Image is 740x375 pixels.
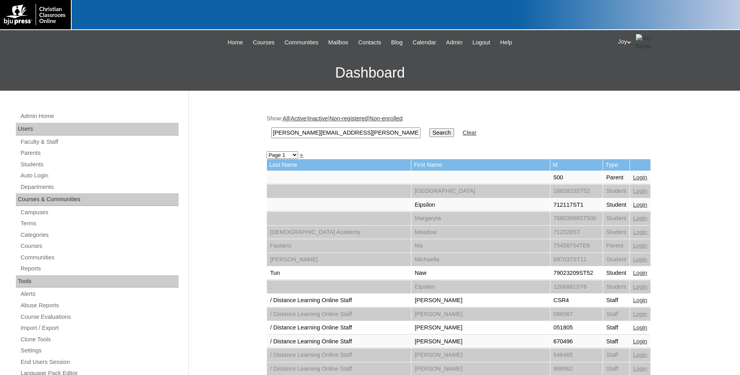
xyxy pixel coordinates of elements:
[550,253,603,266] td: 697037ST11
[603,185,630,198] td: Student
[550,159,603,171] td: Id
[500,38,512,47] span: Help
[358,38,381,47] span: Contacts
[411,308,550,321] td: [PERSON_NAME]
[633,338,647,345] a: Login
[20,335,179,345] a: Clone Tools
[20,207,179,217] a: Campuses
[20,111,179,121] a: Admin Home
[267,321,411,335] td: / Distance Learning Online Staff
[550,294,603,307] td: CSR4
[20,160,179,169] a: Students
[633,215,647,221] a: Login
[228,38,243,47] span: Home
[633,202,647,208] a: Login
[550,226,603,239] td: 712328ST
[633,352,647,358] a: Login
[411,294,550,307] td: [PERSON_NAME]
[253,38,275,47] span: Courses
[603,294,630,307] td: Staff
[463,129,477,136] a: Clear
[550,280,603,294] td: 1206881ST8
[442,38,467,47] a: Admin
[411,266,550,280] td: Naw
[468,38,494,47] a: Logout
[496,38,516,47] a: Help
[409,38,440,47] a: Calendar
[633,188,647,194] a: Login
[603,308,630,321] td: Staff
[266,114,658,143] div: Show: | | | |
[633,297,647,303] a: Login
[20,137,179,147] a: Faculty & Staff
[387,38,407,47] a: Blog
[633,229,647,235] a: Login
[411,321,550,335] td: [PERSON_NAME]
[411,185,550,198] td: [GEOGRAPHIC_DATA]
[550,335,603,348] td: 670496
[283,115,289,122] a: All
[224,38,247,47] a: Home
[20,253,179,263] a: Communities
[20,289,179,299] a: Alerts
[603,280,630,294] td: Student
[633,284,647,290] a: Login
[20,346,179,356] a: Settings
[603,321,630,335] td: Staff
[633,174,647,181] a: Login
[550,308,603,321] td: 086567
[550,239,603,253] td: 75458754TE6
[267,226,411,239] td: [DEMOGRAPHIC_DATA] Academy
[328,38,348,47] span: Mailbox
[429,128,454,137] input: Search
[267,294,411,307] td: / Distance Learning Online Staff
[633,365,647,372] a: Login
[603,171,630,185] td: Parent
[369,115,403,122] a: Non-enrolled
[411,198,550,212] td: Eipsilon
[20,230,179,240] a: Categories
[308,115,328,122] a: Inactive
[267,159,411,171] td: Last Name
[446,38,463,47] span: Admin
[411,212,550,225] td: Margaryta
[550,266,603,280] td: 79023209ST52
[20,301,179,310] a: Abuse Reports
[603,212,630,225] td: Student
[20,357,179,367] a: End Users Session
[411,348,550,362] td: [PERSON_NAME]
[267,253,411,266] td: [PERSON_NAME]
[633,270,647,276] a: Login
[411,159,550,171] td: First Name
[291,115,306,122] a: Active
[249,38,279,47] a: Courses
[281,38,323,47] a: Communities
[285,38,319,47] span: Communities
[603,348,630,362] td: Staff
[550,198,603,212] td: 712117ST1
[16,275,179,288] div: Tools
[300,152,303,158] a: »
[411,335,550,348] td: [PERSON_NAME]
[550,321,603,335] td: 051805
[550,348,603,362] td: 546465
[20,264,179,274] a: Reports
[413,38,436,47] span: Calendar
[633,324,647,331] a: Login
[267,348,411,362] td: / Distance Learning Online Staff
[411,226,550,239] td: Meadow
[20,171,179,181] a: Auto Login
[267,266,411,280] td: Tun
[603,253,630,266] td: Student
[329,115,368,122] a: Non-registered
[20,182,179,192] a: Departments
[20,148,179,158] a: Parents
[472,38,490,47] span: Logout
[4,55,736,91] h3: Dashboard
[633,311,647,317] a: Login
[550,185,603,198] td: 1682823ST52
[603,239,630,253] td: Parent
[20,312,179,322] a: Course Evaluations
[20,323,179,333] a: Import / Export
[20,241,179,251] a: Courses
